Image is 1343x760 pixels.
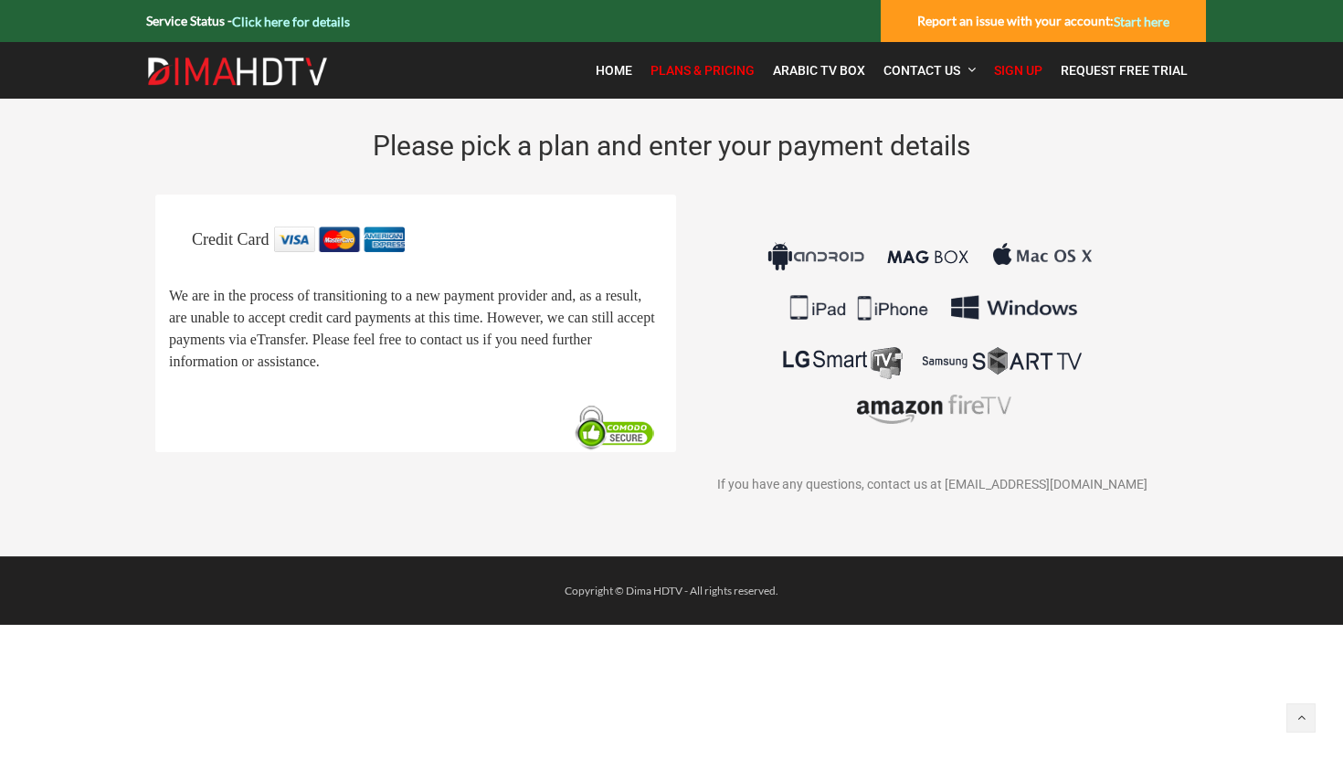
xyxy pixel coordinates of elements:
strong: Service Status - [146,13,350,28]
a: Arabic TV Box [764,51,874,90]
span: Request Free Trial [1061,63,1188,78]
span: Home [596,63,632,78]
span: We are in the process of transitioning to a new payment provider and, as a result, are unable to ... [169,289,655,370]
a: Start here [1114,14,1169,29]
strong: Report an issue with your account: [917,13,1169,28]
a: Request Free Trial [1052,51,1197,90]
a: Home [587,51,641,90]
span: Contact Us [883,63,960,78]
span: If you have any questions, contact us at [EMAIL_ADDRESS][DOMAIN_NAME] [717,477,1147,491]
a: Contact Us [874,51,985,90]
span: Please pick a plan and enter your payment details [373,130,970,162]
span: Plans & Pricing [650,63,755,78]
span: Credit Card [192,230,269,248]
a: Plans & Pricing [641,51,764,90]
span: Sign Up [994,63,1042,78]
div: Copyright © Dima HDTV - All rights reserved. [137,580,1206,602]
a: Click here for details [232,14,350,29]
a: Back to top [1286,703,1316,733]
img: Dima HDTV [146,57,329,86]
span: Arabic TV Box [773,63,865,78]
a: Sign Up [985,51,1052,90]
